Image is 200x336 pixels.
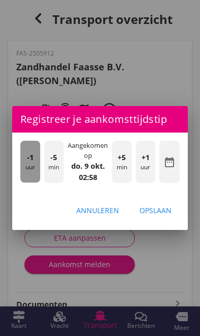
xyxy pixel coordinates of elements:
div: min [44,141,64,183]
div: Registreer je aankomsttijdstip [12,106,188,133]
button: Opslaan [131,201,180,220]
div: Aangekomen op [68,141,108,161]
div: uur [136,141,156,183]
span: +1 [141,152,150,163]
div: uur [20,141,40,183]
strong: 02:58 [79,172,97,182]
i: date_range [163,156,176,168]
div: min [112,141,132,183]
strong: do. 9 okt. [71,161,105,171]
div: Opslaan [139,205,172,216]
span: -5 [50,152,57,163]
span: -1 [27,152,34,163]
div: Annuleren [76,205,119,216]
button: Annuleren [68,201,127,220]
span: +5 [118,152,126,163]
